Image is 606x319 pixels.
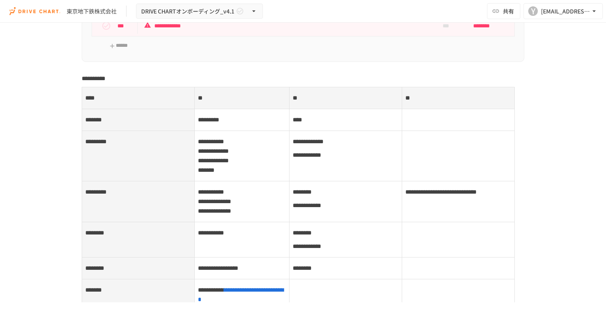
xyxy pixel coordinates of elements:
[10,5,60,17] img: i9VDDS9JuLRLX3JIUyK59LcYp6Y9cayLPHs4hOxMB9W
[524,3,603,19] button: Y[EMAIL_ADDRESS][DOMAIN_NAME]
[487,3,520,19] button: 共有
[141,6,234,16] span: DRIVE CHARTオンボーディング_v4.1
[503,7,514,15] span: 共有
[67,7,117,15] div: 東京地下鉄株式会社
[98,18,114,34] button: status
[541,6,590,16] div: [EMAIL_ADDRESS][DOMAIN_NAME]
[528,6,538,16] div: Y
[136,4,263,19] button: DRIVE CHARTオンボーディング_v4.1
